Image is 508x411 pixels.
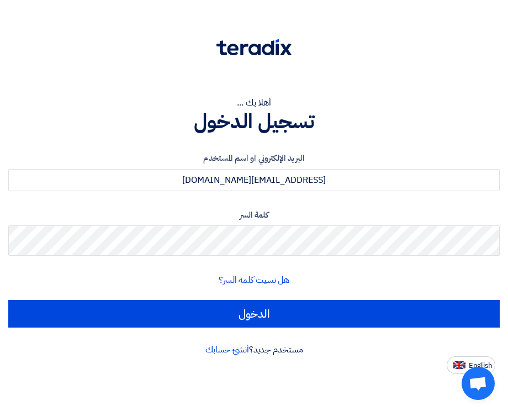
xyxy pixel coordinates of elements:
div: مستخدم جديد؟ [8,343,500,356]
img: en-US.png [453,361,465,370]
label: البريد الإلكتروني او اسم المستخدم [8,152,500,165]
a: دردشة مفتوحة [462,367,495,400]
a: هل نسيت كلمة السر؟ [219,273,289,287]
a: أنشئ حسابك [205,343,249,356]
h1: تسجيل الدخول [8,109,500,134]
div: أهلا بك ... [8,96,500,109]
input: الدخول [8,300,500,328]
span: English [469,362,492,370]
img: Teradix logo [216,39,292,56]
input: أدخل بريد العمل الإلكتروني او اسم المستخدم الخاص بك ... [8,169,500,191]
button: English [447,356,495,374]
label: كلمة السر [8,209,500,222]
